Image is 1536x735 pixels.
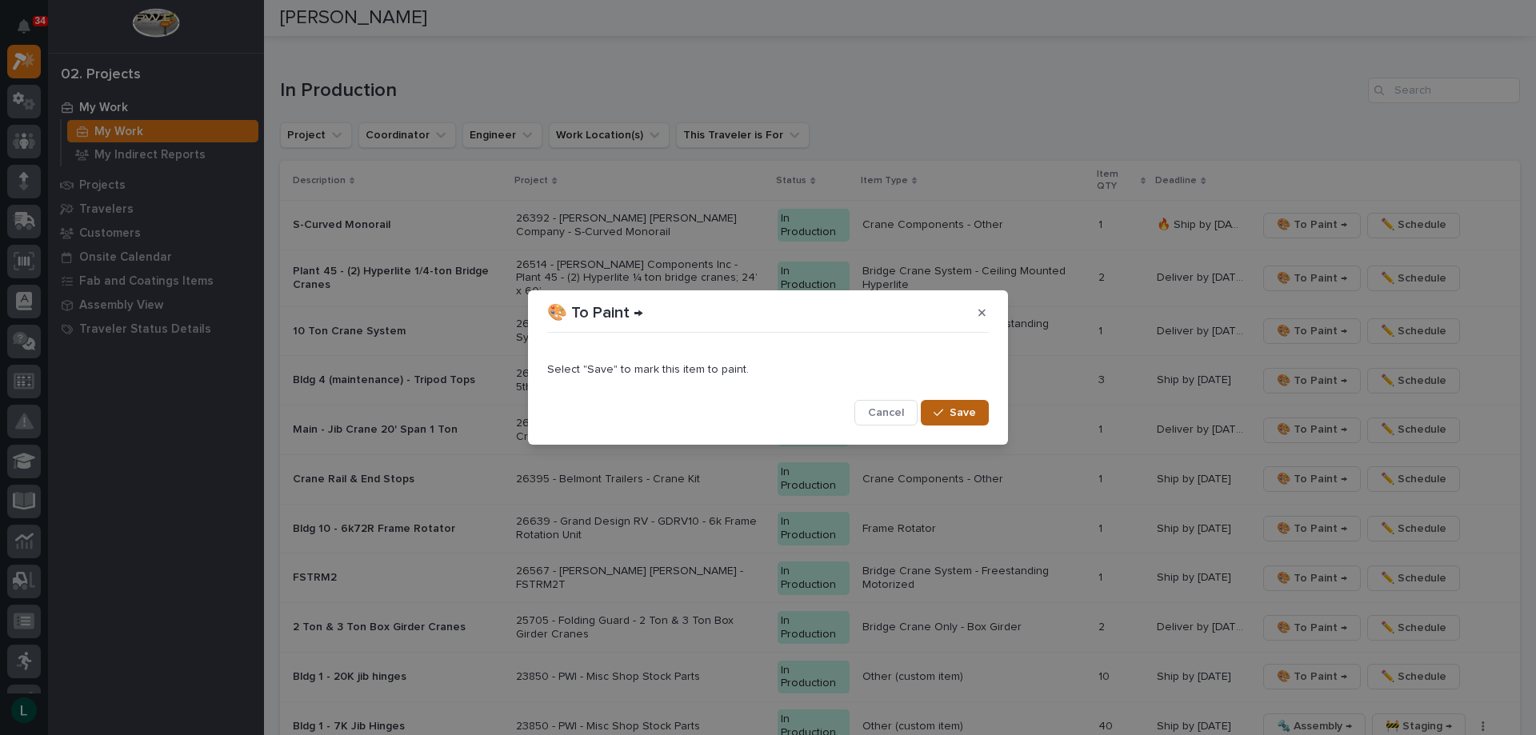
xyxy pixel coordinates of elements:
button: Save [921,400,989,425]
p: 🎨 To Paint → [547,303,643,322]
span: Cancel [868,405,904,420]
span: Save [950,405,976,420]
p: Select "Save" to mark this item to paint. [547,363,989,377]
button: Cancel [854,400,918,425]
